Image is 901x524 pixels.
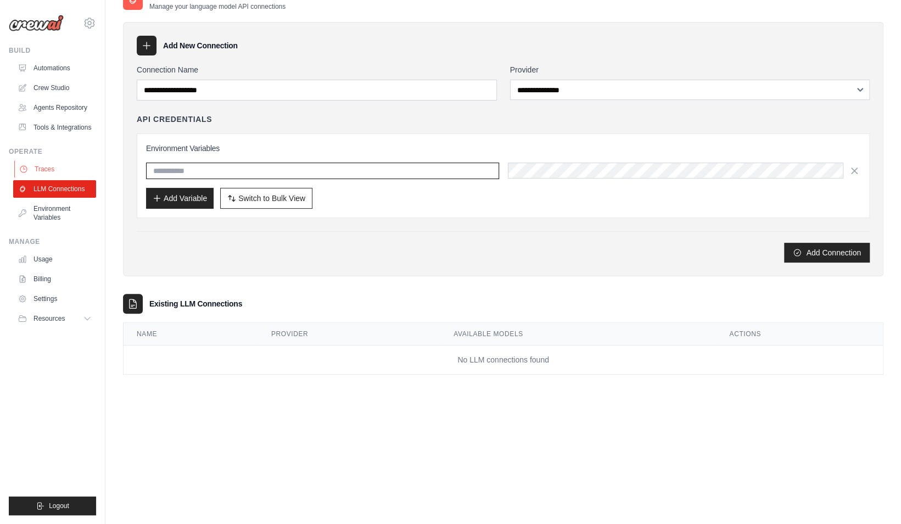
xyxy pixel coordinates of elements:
h3: Add New Connection [163,40,238,51]
img: Logo [9,15,64,31]
label: Connection Name [137,64,497,75]
button: Add Connection [784,243,870,263]
h3: Environment Variables [146,143,860,154]
p: Manage your language model API connections [149,2,286,11]
th: Provider [258,323,440,345]
a: Usage [13,250,96,268]
h4: API Credentials [137,114,212,125]
button: Add Variable [146,188,214,209]
button: Resources [13,310,96,327]
td: No LLM connections found [124,345,883,375]
div: Operate [9,147,96,156]
th: Actions [716,323,883,345]
span: Logout [49,501,69,510]
a: Billing [13,270,96,288]
a: Traces [14,160,97,178]
a: Agents Repository [13,99,96,116]
th: Name [124,323,258,345]
a: Crew Studio [13,79,96,97]
button: Switch to Bulk View [220,188,312,209]
a: LLM Connections [13,180,96,198]
span: Resources [33,314,65,323]
th: Available Models [440,323,716,345]
div: Build [9,46,96,55]
label: Provider [510,64,870,75]
a: Tools & Integrations [13,119,96,136]
button: Logout [9,497,96,515]
span: Switch to Bulk View [238,193,305,204]
div: Manage [9,237,96,246]
h3: Existing LLM Connections [149,298,242,309]
a: Environment Variables [13,200,96,226]
a: Automations [13,59,96,77]
a: Settings [13,290,96,308]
